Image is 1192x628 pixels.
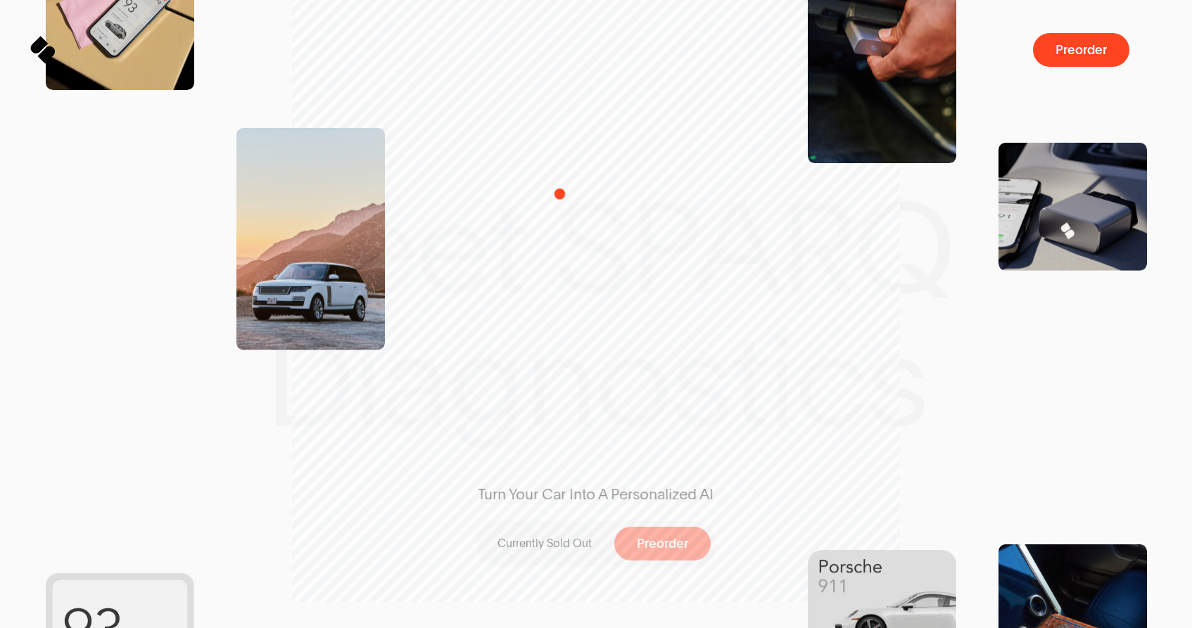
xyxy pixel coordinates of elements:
[478,485,714,505] span: Turn Your Car Into A Personalized AI
[452,485,740,505] span: Turn Your Car Into A Personalized AI
[614,527,711,560] button: Preorder
[236,127,385,350] img: Range Rover Scenic Shot
[998,143,1147,271] img: Product Shot of a SPARQ Diagnostics Device
[1033,33,1129,67] button: Preorder a SPARQ Diagnostics Device
[497,536,592,551] p: Currently Sold Out
[637,537,688,551] span: Preorder
[1055,44,1107,57] span: Preorder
